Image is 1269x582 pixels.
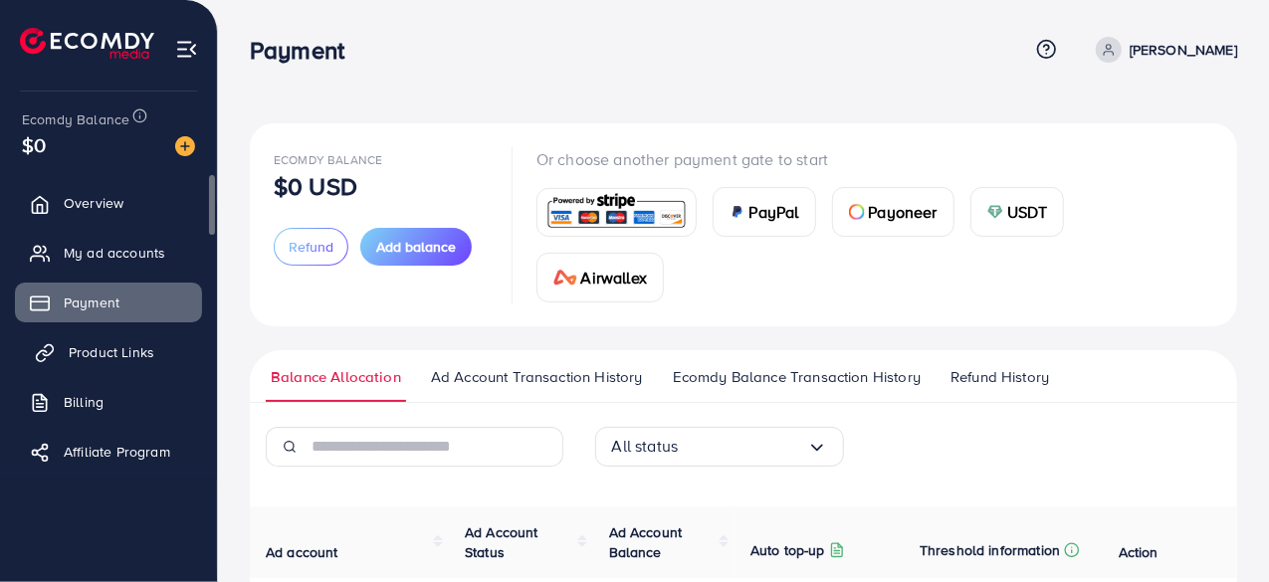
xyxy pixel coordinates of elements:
[1184,492,1254,567] iframe: Chat
[15,283,202,322] a: Payment
[730,204,745,220] img: card
[536,147,1213,171] p: Or choose another payment gate to start
[274,151,382,168] span: Ecomdy Balance
[536,253,664,302] a: cardAirwallex
[22,130,46,159] span: $0
[920,538,1060,562] p: Threshold information
[595,427,844,467] div: Search for option
[15,332,202,372] a: Product Links
[274,228,348,266] button: Refund
[750,538,825,562] p: Auto top-up
[553,270,577,286] img: card
[64,292,119,312] span: Payment
[266,542,338,562] span: Ad account
[832,187,954,237] a: cardPayoneer
[951,366,1049,388] span: Refund History
[64,243,165,263] span: My ad accounts
[175,136,195,156] img: image
[274,174,357,198] p: $0 USD
[15,233,202,273] a: My ad accounts
[1088,37,1237,63] a: [PERSON_NAME]
[64,442,170,462] span: Affiliate Program
[869,200,938,224] span: Payoneer
[64,193,123,213] span: Overview
[1007,200,1048,224] span: USDT
[360,228,472,266] button: Add balance
[465,522,538,562] span: Ad Account Status
[376,237,456,257] span: Add balance
[581,266,647,290] span: Airwallex
[536,188,697,237] a: card
[15,382,202,422] a: Billing
[69,342,154,362] span: Product Links
[1119,542,1159,562] span: Action
[271,366,401,388] span: Balance Allocation
[22,109,129,129] span: Ecomdy Balance
[15,432,202,472] a: Affiliate Program
[431,366,643,388] span: Ad Account Transaction History
[713,187,816,237] a: cardPayPal
[64,392,104,412] span: Billing
[970,187,1065,237] a: cardUSDT
[749,200,799,224] span: PayPal
[987,204,1003,220] img: card
[678,431,806,462] input: Search for option
[15,183,202,223] a: Overview
[250,36,360,65] h3: Payment
[175,38,198,61] img: menu
[20,28,154,59] img: logo
[543,191,690,234] img: card
[609,522,683,562] span: Ad Account Balance
[612,431,679,462] span: All status
[673,366,921,388] span: Ecomdy Balance Transaction History
[289,237,333,257] span: Refund
[1130,38,1237,62] p: [PERSON_NAME]
[849,204,865,220] img: card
